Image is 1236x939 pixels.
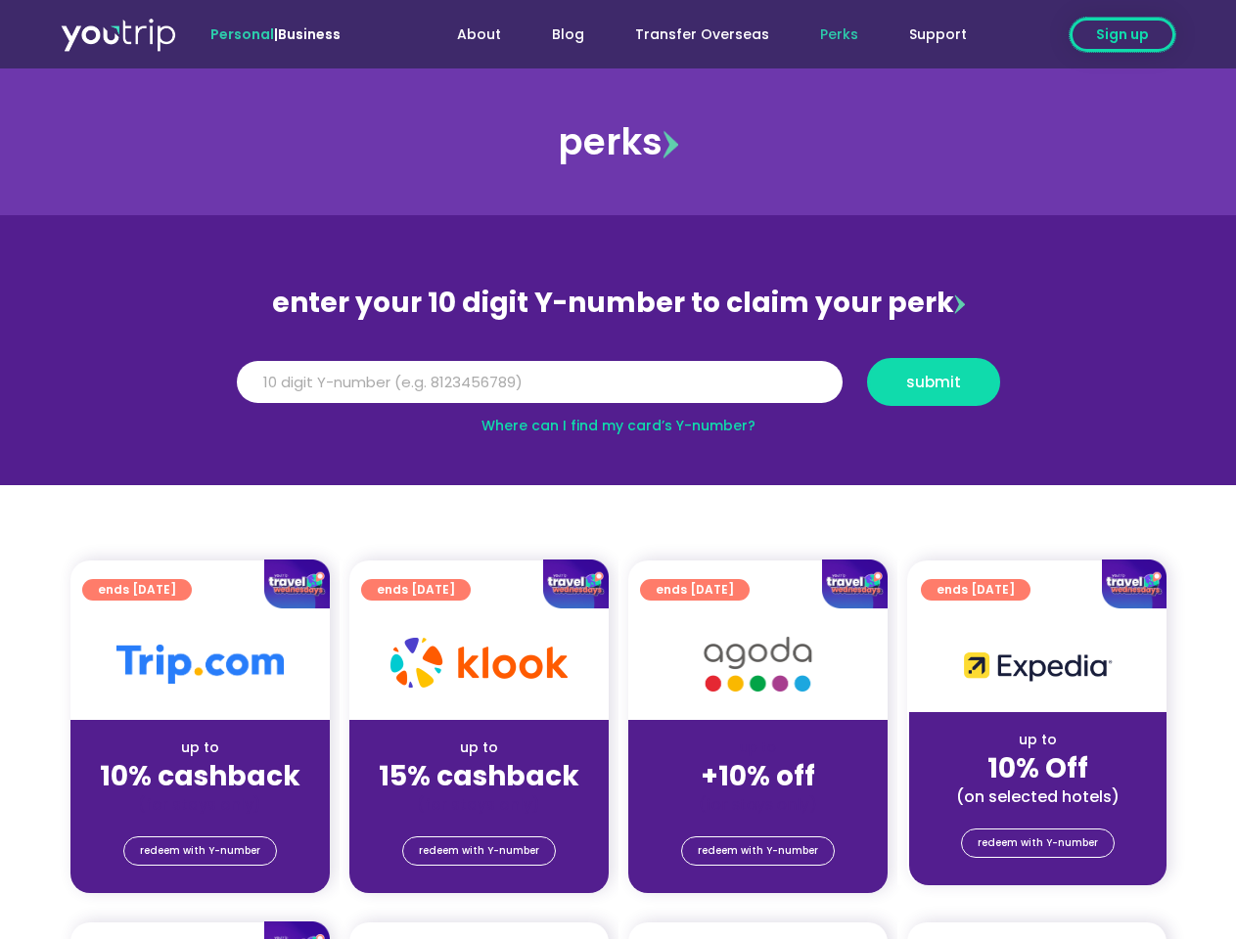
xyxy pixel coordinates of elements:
[681,836,835,866] a: redeem with Y-number
[925,730,1151,750] div: up to
[402,836,556,866] a: redeem with Y-number
[210,24,274,44] span: Personal
[1070,18,1175,52] a: Sign up
[795,17,884,53] a: Perks
[237,358,1000,421] form: Y Number
[123,836,277,866] a: redeem with Y-number
[987,749,1088,787] strong: 10% Off
[140,837,260,865] span: redeem with Y-number
[86,738,314,758] div: up to
[227,278,1010,329] div: enter your 10 digit Y-number to claim your perk
[610,17,795,53] a: Transfer Overseas
[644,794,872,815] div: (for stays only)
[925,786,1151,807] div: (on selected hotels)
[698,837,818,865] span: redeem with Y-number
[740,738,776,757] span: up to
[961,828,1115,858] a: redeem with Y-number
[365,794,593,815] div: (for stays only)
[100,757,300,795] strong: 10% cashback
[237,361,843,404] input: 10 digit Y-number (e.g. 8123456789)
[884,17,992,53] a: Support
[432,17,526,53] a: About
[481,416,755,435] a: Where can I find my card’s Y-number?
[526,17,610,53] a: Blog
[365,738,593,758] div: up to
[1096,24,1149,45] span: Sign up
[419,837,539,865] span: redeem with Y-number
[379,757,579,795] strong: 15% cashback
[86,794,314,815] div: (for stays only)
[867,358,1000,406] button: submit
[393,17,992,53] nav: Menu
[701,757,815,795] strong: +10% off
[278,24,341,44] a: Business
[978,829,1098,857] span: redeem with Y-number
[210,24,341,44] span: |
[906,375,961,389] span: submit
